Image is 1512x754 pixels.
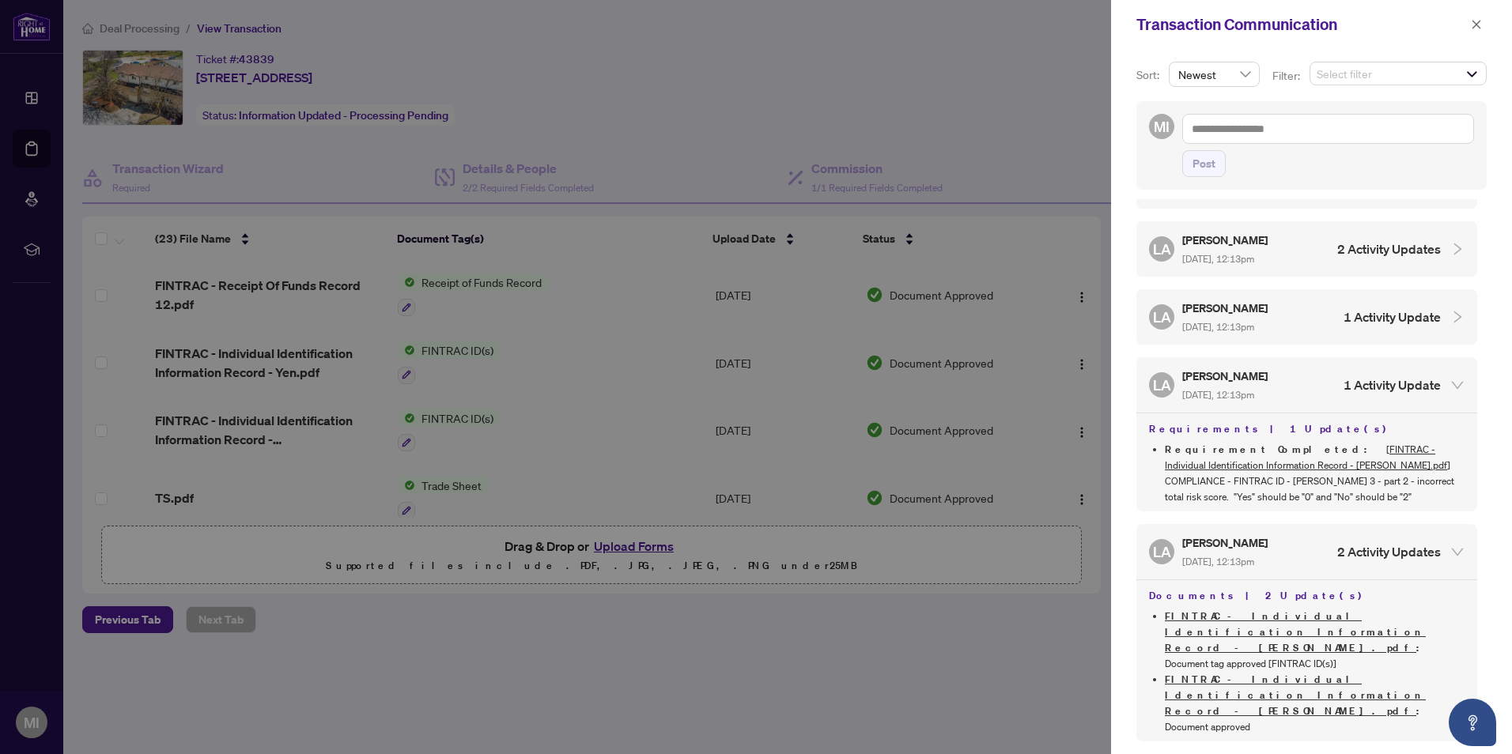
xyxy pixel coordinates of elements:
[1471,19,1482,30] span: close
[1182,556,1254,567] span: [DATE], 12:13pm
[1154,115,1170,138] span: MI
[1182,231,1270,249] h5: [PERSON_NAME]
[1182,533,1270,552] h5: [PERSON_NAME]
[1182,389,1254,401] span: [DATE], 12:13pm
[1149,586,1465,605] h4: Documents | 2 Update(s)
[1153,541,1171,563] span: LA
[1449,699,1496,746] button: Open asap
[1450,545,1465,559] span: expanded
[1136,357,1477,413] div: LA[PERSON_NAME] [DATE], 12:13pm1 Activity Update
[1136,221,1477,277] div: LA[PERSON_NAME] [DATE], 12:13pm2 Activity Updates
[1136,524,1477,579] div: LA[PERSON_NAME] [DATE], 12:13pm2 Activity Updates
[1165,673,1426,718] a: FINTRAC - Individual Identification Information Record - [PERSON_NAME].pdf
[1272,67,1302,85] p: Filter:
[1136,66,1162,84] p: Sort:
[1178,62,1250,86] span: Newest
[1344,375,1441,394] h4: 1 Activity Update
[1136,289,1477,345] div: LA[PERSON_NAME] [DATE], 12:13pm1 Activity Update
[1182,150,1226,177] button: Post
[1165,673,1429,718] span: :
[1165,609,1429,654] span: :
[1182,367,1270,385] h5: [PERSON_NAME]
[1450,310,1465,324] span: collapsed
[1165,475,1457,503] span: COMPLIANCE - FINTRAC ID - [PERSON_NAME] 3 - part 2 - incorrect total risk score. "Yes" should be ...
[1165,443,1386,456] span: Requirement Completed :
[1165,442,1465,505] li: [ ]
[1182,299,1270,317] h5: [PERSON_NAME]
[1344,307,1441,326] h4: 1 Activity Update
[1337,239,1441,258] h4: 2 Activity Updates
[1149,420,1465,439] h4: Requirements | 1 Update(s)
[1153,238,1171,260] span: LA
[1136,13,1466,36] div: Transaction Communication
[1337,542,1441,561] h4: 2 Activity Updates
[1165,609,1426,654] a: FINTRAC - Individual Identification Information Record - [PERSON_NAME].pdf
[1165,609,1465,672] li: Document tag approved [FINTRAC ID(s)]
[1165,672,1465,735] li: Document approved
[1450,378,1465,392] span: expanded
[1182,253,1254,265] span: [DATE], 12:13pm
[1182,321,1254,333] span: [DATE], 12:13pm
[1153,374,1171,396] span: LA
[1450,242,1465,256] span: collapsed
[1153,306,1171,328] span: LA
